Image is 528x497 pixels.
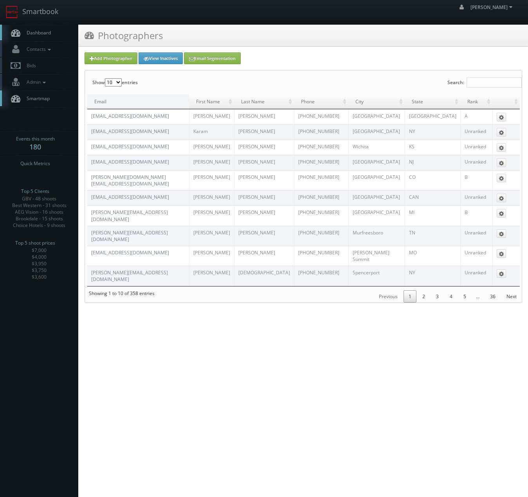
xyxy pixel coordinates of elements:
td: [DEMOGRAPHIC_DATA] [234,266,294,286]
div: Showing 1 to 10 of 358 entries [85,286,155,301]
td: Rank: activate to sort column ascending [460,94,492,109]
td: [GEOGRAPHIC_DATA] [348,190,405,205]
td: [PERSON_NAME] [234,246,294,266]
a: [EMAIL_ADDRESS][DOMAIN_NAME] [91,194,169,200]
a: 36 [485,290,501,303]
td: [PHONE_NUMBER] [294,246,349,266]
td: [PERSON_NAME] [234,190,294,205]
td: Email: activate to sort column descending [87,94,189,109]
span: Events this month [16,135,55,143]
td: Murfreesboro [348,226,405,246]
h3: Photographers [85,29,163,42]
td: City: activate to sort column ascending [348,94,405,109]
span: Contacts [23,46,53,52]
a: Email Segmentation [184,52,241,64]
td: [PHONE_NUMBER] [294,124,349,140]
td: CO [405,170,460,190]
td: Last Name: activate to sort column ascending [234,94,294,109]
td: [PERSON_NAME] [189,246,234,266]
td: [PERSON_NAME] [189,190,234,205]
td: [PERSON_NAME] [189,266,234,286]
td: NJ [405,155,460,170]
span: Bids [23,62,36,69]
td: B [460,205,492,225]
td: [GEOGRAPHIC_DATA] [405,109,460,124]
a: [PERSON_NAME][DOMAIN_NAME][EMAIL_ADDRESS][DOMAIN_NAME] [91,174,169,187]
td: [GEOGRAPHIC_DATA] [348,124,405,140]
td: [GEOGRAPHIC_DATA] [348,205,405,225]
td: Phone: activate to sort column ascending [294,94,349,109]
td: [PERSON_NAME] [189,226,234,246]
td: [PERSON_NAME] [189,205,234,225]
span: Top 5 Clients [21,187,49,195]
a: [PERSON_NAME][EMAIL_ADDRESS][DOMAIN_NAME] [91,229,168,243]
td: TN [405,226,460,246]
td: [PERSON_NAME] [234,155,294,170]
td: Unranked [460,190,492,205]
td: [PERSON_NAME] [234,109,294,124]
td: [PERSON_NAME] [234,170,294,190]
strong: 180 [29,142,41,151]
td: [PHONE_NUMBER] [294,155,349,170]
td: [PERSON_NAME] Summit [348,246,405,266]
td: First Name: activate to sort column ascending [189,94,234,109]
a: [EMAIL_ADDRESS][DOMAIN_NAME] [91,113,169,119]
td: Wichita [348,140,405,155]
td: [GEOGRAPHIC_DATA] [348,155,405,170]
td: KS [405,140,460,155]
td: [PERSON_NAME] [189,140,234,155]
a: 3 [431,290,444,303]
td: [PHONE_NUMBER] [294,205,349,225]
td: B [460,170,492,190]
td: Spencerport [348,266,405,286]
span: Quick Metrics [20,160,50,167]
span: Dashboard [23,29,51,36]
input: Search: [467,77,522,88]
img: smartbook-logo.png [6,6,18,18]
td: [PERSON_NAME] [234,140,294,155]
select: Showentries [105,78,122,86]
td: [PERSON_NAME] [234,205,294,225]
td: NY [405,124,460,140]
td: State: activate to sort column ascending [405,94,460,109]
td: : activate to sort column ascending [492,94,520,109]
a: [EMAIL_ADDRESS][DOMAIN_NAME] [91,249,169,256]
span: Smartmap [23,95,50,102]
a: View Inactives [139,52,183,64]
td: [PERSON_NAME] [234,124,294,140]
td: [PERSON_NAME] [189,170,234,190]
td: NY [405,266,460,286]
td: [PERSON_NAME] [189,155,234,170]
td: [PERSON_NAME] [189,109,234,124]
td: Unranked [460,266,492,286]
a: 4 [445,290,458,303]
td: [PHONE_NUMBER] [294,190,349,205]
td: [GEOGRAPHIC_DATA] [348,170,405,190]
a: [EMAIL_ADDRESS][DOMAIN_NAME] [91,143,169,150]
td: Unranked [460,140,492,155]
td: CAN [405,190,460,205]
span: … [471,293,484,300]
a: Previous [374,290,403,303]
td: [PHONE_NUMBER] [294,170,349,190]
a: [PERSON_NAME][EMAIL_ADDRESS][DOMAIN_NAME] [91,209,168,222]
td: MI [405,205,460,225]
span: Admin [23,79,48,85]
span: Top 5 shoot prices [15,239,55,247]
label: Search: [447,70,522,94]
td: [PERSON_NAME] [234,226,294,246]
td: [PHONE_NUMBER] [294,266,349,286]
td: Karam [189,124,234,140]
a: Add Photographer [85,52,137,64]
label: Show entries [92,70,138,94]
td: [PHONE_NUMBER] [294,109,349,124]
td: A [460,109,492,124]
td: Unranked [460,246,492,266]
td: Unranked [460,124,492,140]
a: [PERSON_NAME][EMAIL_ADDRESS][DOMAIN_NAME] [91,269,168,283]
a: [EMAIL_ADDRESS][DOMAIN_NAME] [91,158,169,165]
td: [GEOGRAPHIC_DATA] [348,109,405,124]
a: [EMAIL_ADDRESS][DOMAIN_NAME] [91,128,169,135]
td: MO [405,246,460,266]
a: 5 [458,290,471,303]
